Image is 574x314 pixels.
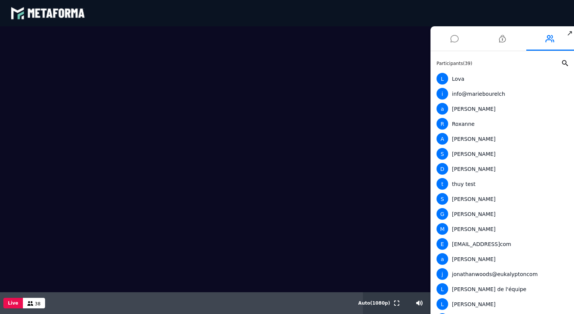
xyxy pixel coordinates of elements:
span: a [437,103,448,115]
span: L [437,73,448,85]
div: thuy test [437,178,565,190]
div: [PERSON_NAME] de l'équipe [437,283,565,295]
span: S [437,193,448,205]
span: D [437,163,448,175]
span: L [437,298,448,310]
div: [PERSON_NAME] [437,103,565,115]
span: M [437,223,448,235]
button: Live [3,298,23,308]
div: info@mariebourelch [437,88,565,100]
span: L [437,283,448,295]
div: [EMAIL_ADDRESS]com [437,238,565,250]
span: i [437,88,448,100]
div: [PERSON_NAME] [437,223,565,235]
span: E [437,238,448,250]
div: jonathanwoods@eukalyptoncom [437,268,565,280]
span: S [437,148,448,160]
div: [PERSON_NAME] [437,208,565,220]
span: 38 [35,301,41,306]
div: Roxanne [437,118,565,130]
div: Lova [437,73,565,85]
span: Participants ( 39 ) [437,61,472,66]
button: Auto(1080p) [357,292,392,314]
span: A [437,133,448,145]
div: [PERSON_NAME] [437,253,565,265]
span: t [437,178,448,190]
span: R [437,118,448,130]
span: G [437,208,448,220]
div: [PERSON_NAME] [437,298,565,310]
div: [PERSON_NAME] [437,148,565,160]
span: a [437,253,448,265]
span: j [437,268,448,280]
div: [PERSON_NAME] [437,163,565,175]
div: [PERSON_NAME] [437,133,565,145]
span: ↗ [565,26,574,40]
span: Auto ( 1080 p) [358,300,390,306]
div: [PERSON_NAME] [437,193,565,205]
